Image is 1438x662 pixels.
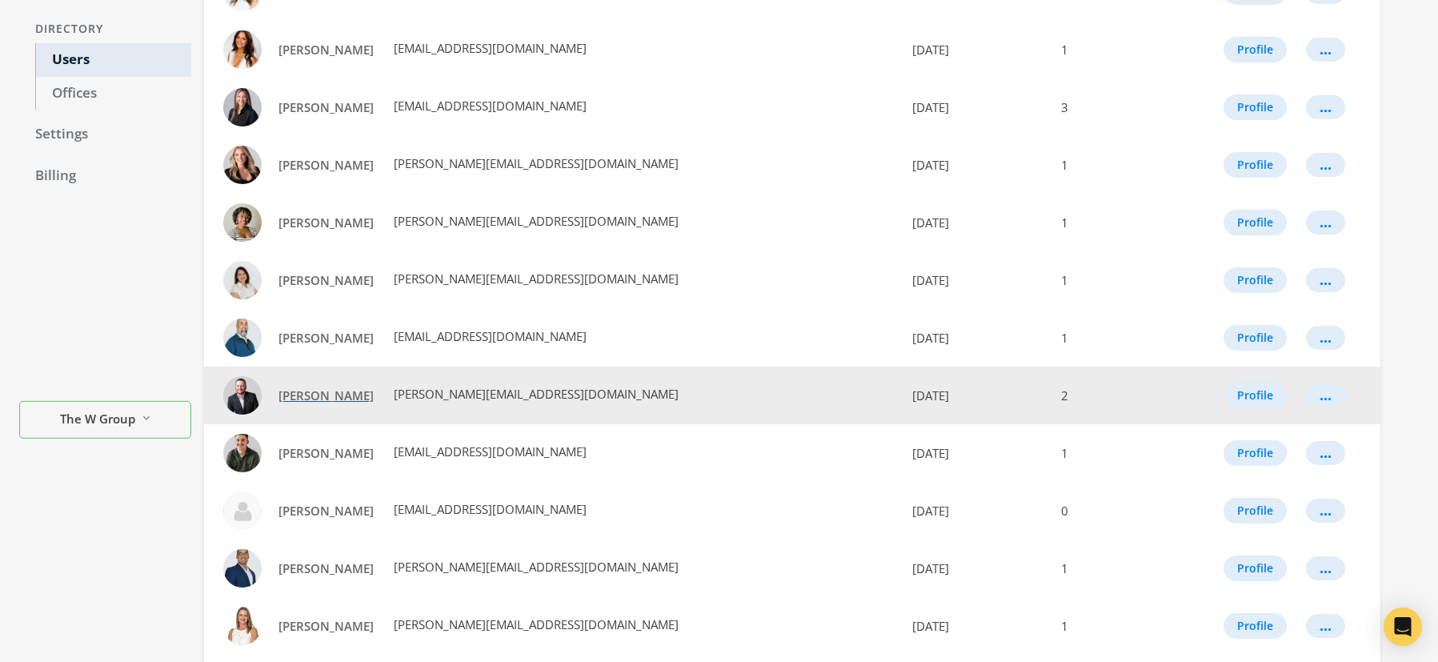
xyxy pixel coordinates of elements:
a: [PERSON_NAME] [268,323,384,353]
img: Brittany Bazile profile [223,491,262,530]
div: ... [1320,568,1332,569]
img: Cheryl Caruso profile [223,607,262,645]
span: [EMAIL_ADDRESS][DOMAIN_NAME] [391,443,587,459]
div: ... [1320,164,1332,166]
button: ... [1306,38,1345,62]
span: [EMAIL_ADDRESS][DOMAIN_NAME] [391,98,587,114]
div: ... [1320,510,1332,512]
button: Profile [1224,37,1287,62]
button: Profile [1224,94,1287,120]
td: 1 [1051,21,1178,78]
div: ... [1320,395,1332,396]
td: [DATE] [899,21,1052,78]
div: Directory [19,14,191,44]
a: [PERSON_NAME] [268,35,384,65]
td: 2 [1051,367,1178,424]
td: 1 [1051,194,1178,251]
span: [PERSON_NAME] [278,387,374,403]
button: ... [1306,383,1345,407]
td: [DATE] [899,540,1052,597]
button: ... [1306,268,1345,292]
span: [PERSON_NAME][EMAIL_ADDRESS][DOMAIN_NAME] [391,559,679,575]
span: [PERSON_NAME] [278,157,374,173]
a: [PERSON_NAME] [268,208,384,238]
td: 3 [1051,78,1178,136]
img: Alyson McStay profile [223,88,262,126]
span: [EMAIL_ADDRESS][DOMAIN_NAME] [391,501,587,517]
button: Profile [1224,267,1287,293]
span: [PERSON_NAME] [278,445,374,461]
td: [DATE] [899,309,1052,367]
span: [PERSON_NAME] [278,330,374,346]
td: [DATE] [899,251,1052,309]
img: Allyse Temple profile [223,30,262,69]
button: Profile [1224,498,1287,524]
a: Users [35,43,191,77]
span: [PERSON_NAME] [278,42,374,58]
span: [PERSON_NAME] [278,272,374,288]
div: ... [1320,222,1332,223]
td: [DATE] [899,597,1052,655]
button: Profile [1224,383,1287,408]
td: 0 [1051,482,1178,540]
span: [PERSON_NAME] [278,99,374,115]
td: 1 [1051,309,1178,367]
button: ... [1306,614,1345,638]
span: [EMAIL_ADDRESS][DOMAIN_NAME] [391,328,587,344]
img: Ariana Jones profile [223,203,262,242]
td: [DATE] [899,482,1052,540]
a: [PERSON_NAME] [268,439,384,468]
a: Settings [19,118,191,151]
a: [PERSON_NAME] [268,612,384,641]
img: Blake Borgstede profile [223,376,262,415]
div: ... [1320,625,1332,627]
button: Profile [1224,440,1287,466]
button: ... [1306,211,1345,235]
td: 1 [1051,424,1178,482]
td: [DATE] [899,424,1052,482]
span: [PERSON_NAME] [278,215,374,231]
img: Amanda Perrin profile [223,146,262,184]
td: [DATE] [899,194,1052,251]
img: Bryan Moncrief profile [223,549,262,588]
span: [PERSON_NAME][EMAIL_ADDRESS][DOMAIN_NAME] [391,616,679,632]
button: ... [1306,153,1345,177]
span: [PERSON_NAME] [278,618,374,634]
button: The W Group [19,401,191,439]
a: Offices [35,77,191,110]
td: [DATE] [899,78,1052,136]
img: Brandon Wulff profile [223,434,262,472]
div: ... [1320,337,1332,339]
td: 1 [1051,540,1178,597]
a: [PERSON_NAME] [268,554,384,584]
a: [PERSON_NAME] [268,93,384,122]
button: ... [1306,441,1345,465]
button: Profile [1224,613,1287,639]
button: Profile [1224,556,1287,581]
span: [PERSON_NAME][EMAIL_ADDRESS][DOMAIN_NAME] [391,271,679,287]
span: [PERSON_NAME] [278,503,374,519]
a: [PERSON_NAME] [268,381,384,411]
button: Profile [1224,152,1287,178]
span: [PERSON_NAME][EMAIL_ADDRESS][DOMAIN_NAME] [391,155,679,171]
td: 1 [1051,136,1178,194]
td: [DATE] [899,367,1052,424]
button: ... [1306,326,1345,350]
td: 1 [1051,251,1178,309]
img: Ben Botos profile [223,319,262,357]
button: ... [1306,95,1345,119]
div: ... [1320,279,1332,281]
img: Beatriz Adcox profile [223,261,262,299]
button: ... [1306,499,1345,523]
button: Profile [1224,325,1287,351]
div: ... [1320,106,1332,108]
button: Profile [1224,210,1287,235]
span: [PERSON_NAME] [278,560,374,576]
button: ... [1306,556,1345,580]
div: ... [1320,49,1332,50]
a: [PERSON_NAME] [268,266,384,295]
span: [EMAIL_ADDRESS][DOMAIN_NAME] [391,40,587,56]
span: The W Group [60,409,135,427]
td: [DATE] [899,136,1052,194]
a: Billing [19,159,191,193]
